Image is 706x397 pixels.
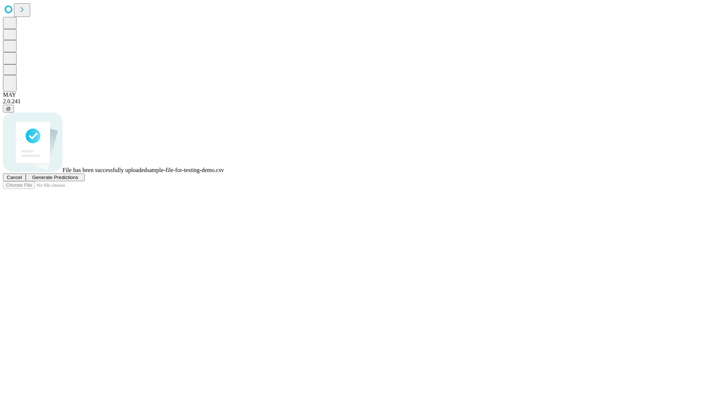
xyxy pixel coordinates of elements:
span: Generate Predictions [32,175,78,180]
div: MAY [3,92,703,98]
button: Generate Predictions [26,174,85,181]
button: Cancel [3,174,26,181]
span: sample-file-for-testing-demo.csv [147,167,224,173]
button: @ [3,105,14,112]
div: 2.0.241 [3,98,703,105]
span: @ [6,106,11,111]
span: File has been successfully uploaded [63,167,147,173]
span: Cancel [7,175,22,180]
